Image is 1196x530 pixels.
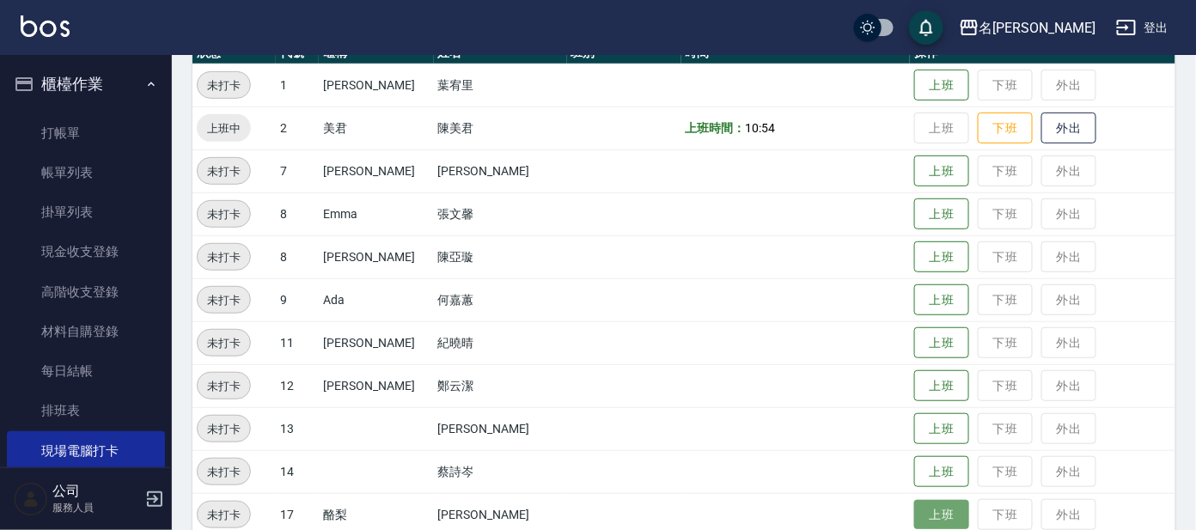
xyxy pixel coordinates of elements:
[276,407,319,450] td: 13
[319,235,433,278] td: [PERSON_NAME]
[434,321,567,364] td: 紀曉晴
[686,121,746,135] b: 上班時間：
[198,291,250,309] span: 未打卡
[14,482,48,516] img: Person
[198,334,250,352] span: 未打卡
[319,192,433,235] td: Emma
[52,483,140,500] h5: 公司
[914,413,969,445] button: 上班
[7,431,165,471] a: 現場電腦打卡
[276,364,319,407] td: 12
[319,278,433,321] td: Ada
[978,113,1033,144] button: 下班
[1041,113,1096,144] button: 外出
[198,506,250,524] span: 未打卡
[434,235,567,278] td: 陳亞璇
[434,450,567,493] td: 蔡詩岑
[914,327,969,359] button: 上班
[198,76,250,94] span: 未打卡
[434,149,567,192] td: [PERSON_NAME]
[7,113,165,153] a: 打帳單
[434,278,567,321] td: 何嘉蕙
[434,64,567,107] td: 葉宥里
[276,107,319,149] td: 2
[197,119,251,137] span: 上班中
[52,500,140,515] p: 服務人員
[7,153,165,192] a: 帳單列表
[276,321,319,364] td: 11
[319,149,433,192] td: [PERSON_NAME]
[434,107,567,149] td: 陳美君
[914,198,969,230] button: 上班
[319,107,433,149] td: 美君
[7,232,165,271] a: 現金收支登錄
[952,10,1102,46] button: 名[PERSON_NAME]
[914,241,969,273] button: 上班
[7,192,165,232] a: 掛單列表
[909,10,943,45] button: save
[198,205,250,223] span: 未打卡
[7,62,165,107] button: 櫃檯作業
[914,155,969,187] button: 上班
[914,456,969,488] button: 上班
[198,463,250,481] span: 未打卡
[319,64,433,107] td: [PERSON_NAME]
[7,312,165,351] a: 材料自購登錄
[434,364,567,407] td: 鄭云潔
[979,17,1095,39] div: 名[PERSON_NAME]
[7,391,165,430] a: 排班表
[276,192,319,235] td: 8
[1109,12,1175,44] button: 登出
[434,192,567,235] td: 張文馨
[914,284,969,316] button: 上班
[319,364,433,407] td: [PERSON_NAME]
[7,351,165,391] a: 每日結帳
[746,121,776,135] span: 10:54
[276,450,319,493] td: 14
[198,420,250,438] span: 未打卡
[198,377,250,395] span: 未打卡
[276,278,319,321] td: 9
[434,407,567,450] td: [PERSON_NAME]
[276,235,319,278] td: 8
[7,272,165,312] a: 高階收支登錄
[198,162,250,180] span: 未打卡
[914,370,969,402] button: 上班
[21,15,70,37] img: Logo
[914,500,969,530] button: 上班
[319,321,433,364] td: [PERSON_NAME]
[276,64,319,107] td: 1
[198,248,250,266] span: 未打卡
[276,149,319,192] td: 7
[914,70,969,101] button: 上班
